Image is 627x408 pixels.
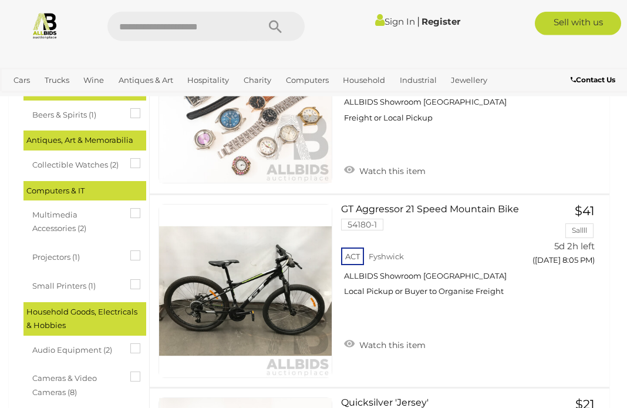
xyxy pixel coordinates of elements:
[32,205,120,236] span: Multimedia Accessories (2)
[356,340,426,350] span: Watch this item
[23,302,146,336] div: Household Goods, Electricals & Hobbies
[350,9,524,132] a: Mambo Watch, Equity Hong Kong Travel Clock & Assortment of Other Watches in Various Condition 541...
[32,276,120,293] span: Small Printers (1)
[183,71,234,90] a: Hospitality
[535,12,621,35] a: Sell with us
[350,204,524,306] a: GT Aggressor 21 Speed Mountain Bike 54180-1 ACT Fyshwick ALLBIDS Showroom [GEOGRAPHIC_DATA] Local...
[446,71,492,90] a: Jewellery
[46,90,79,109] a: Sports
[281,71,333,90] a: Computers
[542,204,598,272] a: $41 Sallll 5d 2h left ([DATE] 8:05 PM)
[32,340,120,357] span: Audio Equipment (2)
[575,203,595,218] span: $41
[23,131,146,150] div: Antiques, Art & Memorabilia
[375,16,415,27] a: Sign In
[32,105,120,122] span: Beers & Spirits (1)
[9,90,41,109] a: Office
[395,71,441,90] a: Industrial
[338,71,390,90] a: Household
[114,71,178,90] a: Antiques & Art
[239,71,276,90] a: Charity
[84,90,177,109] a: [GEOGRAPHIC_DATA]
[571,75,615,84] b: Contact Us
[341,335,429,353] a: Watch this item
[32,248,120,264] span: Projectors (1)
[417,15,420,28] span: |
[40,71,74,90] a: Trucks
[422,16,460,27] a: Register
[23,181,146,200] div: Computers & IT
[32,155,120,172] span: Collectible Watches (2)
[79,71,109,90] a: Wine
[246,12,305,41] button: Search
[9,71,35,90] a: Cars
[356,166,426,176] span: Watch this item
[31,12,59,39] img: Allbids.com.au
[32,369,120,399] span: Cameras & Video Cameras (8)
[571,73,618,86] a: Contact Us
[341,161,429,179] a: Watch this item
